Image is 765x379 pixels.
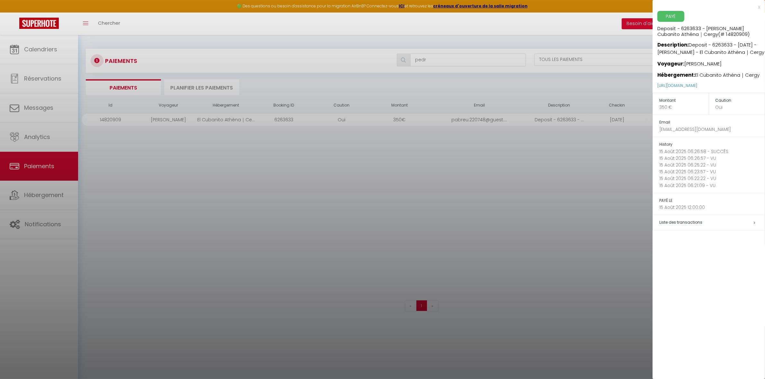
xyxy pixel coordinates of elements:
p: 15 Août 2025 06:22:22 - VU [659,175,765,182]
span: (# 14820909) [718,31,750,38]
p: Oui [716,104,765,111]
h5: PAYÉ LE [659,197,765,204]
p: 15 Août 2025 06:26:58 - SUCCÊS [659,148,765,155]
a: [URL][DOMAIN_NAME] [657,83,697,88]
p: 15 Août 2025 12:00:00 [659,204,765,211]
p: El Cubanito Athéna｜Cergy [657,67,765,79]
p: 15 Août 2025 06:21:09 - VU [659,182,765,189]
h5: Caution [716,97,765,104]
strong: Voyageur: [657,60,684,67]
h5: History [659,141,765,148]
strong: Description: [657,41,689,48]
strong: Hébergement: [657,72,695,78]
span: PAYÉ [657,11,684,22]
h5: Email [659,119,765,126]
h5: Montant [659,97,709,104]
span: Liste des transactions [659,220,702,225]
p: [PERSON_NAME] [657,56,765,68]
p: 350 € [659,104,709,111]
p: [EMAIL_ADDRESS][DOMAIN_NAME] [659,126,765,133]
p: 15 Août 2025 06:26:57 - VU [659,155,765,162]
p: Deposit - 6263633 - [DATE] - [PERSON_NAME] - El Cubanito Athéna｜Cergy [657,37,765,56]
h5: Deposit - 6263633 - [PERSON_NAME] Cubanito Athéna｜Cergy [657,22,765,37]
p: 15 Août 2025 06:23:57 - VU [659,168,765,175]
button: Ouvrir le widget de chat LiveChat [5,3,24,22]
div: x [653,3,760,11]
p: 15 Août 2025 06:25:22 - VU [659,162,765,168]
